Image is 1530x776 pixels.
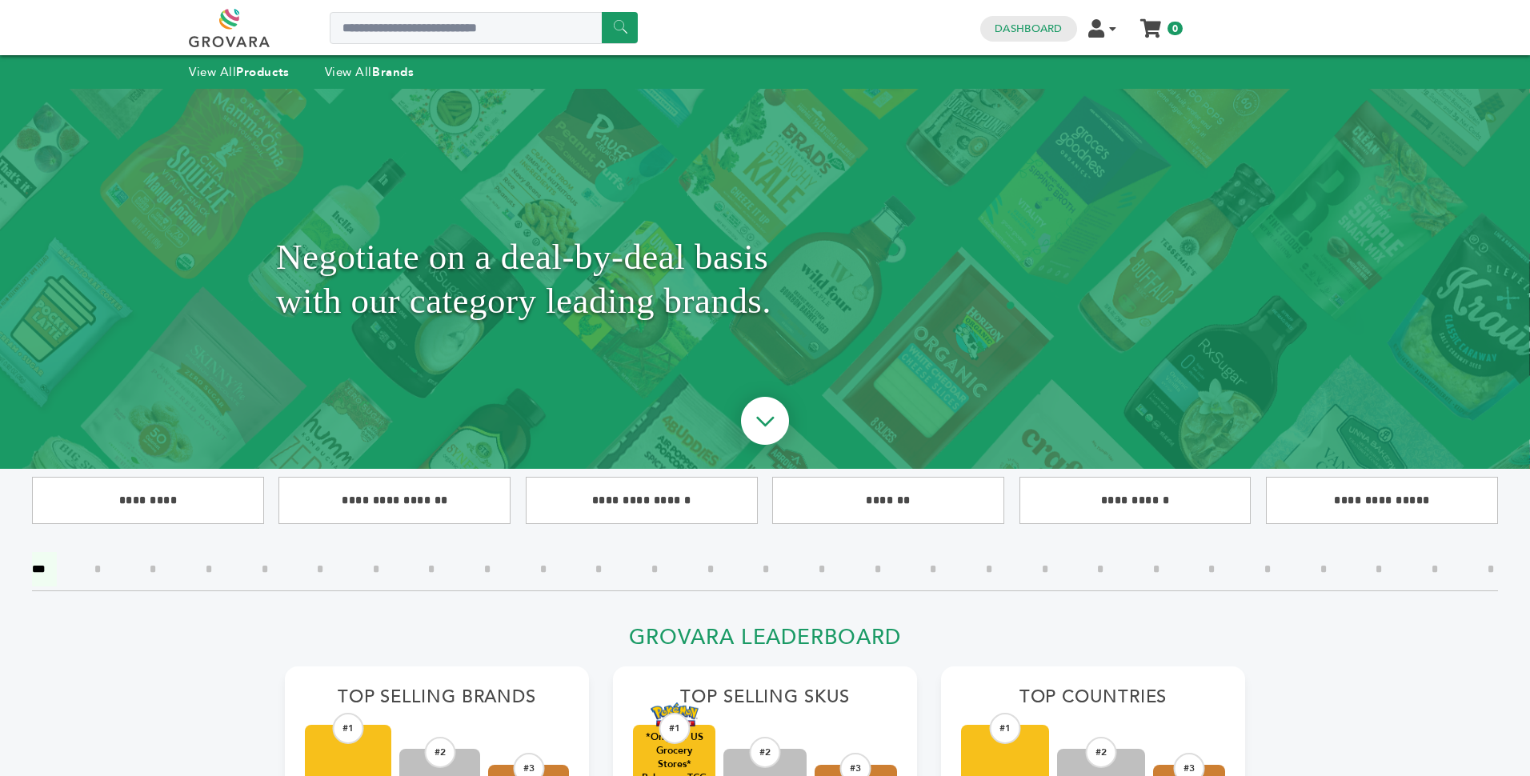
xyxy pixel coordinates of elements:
[372,64,414,80] strong: Brands
[723,381,807,466] img: ourBrandsHeroArrow.png
[276,129,1254,429] h1: Negotiate on a deal-by-deal basis with our category leading brands.
[961,686,1225,717] h2: Top Countries
[1168,22,1183,35] span: 0
[285,625,1245,659] h2: Grovara Leaderboard
[633,686,897,717] h2: Top Selling SKUs
[990,713,1021,744] div: #1
[1086,737,1117,768] div: #2
[330,12,638,44] input: Search a product or brand...
[995,22,1062,36] a: Dashboard
[749,737,780,768] div: #2
[189,64,290,80] a: View AllProducts
[333,713,364,744] div: #1
[236,64,289,80] strong: Products
[1142,14,1160,31] a: My Cart
[305,686,569,717] h2: Top Selling Brands
[424,737,455,768] div: #2
[651,702,699,727] img: *Only for US Grocery Stores* Pokemon TCG 10 Card Booster Pack – Newest Release (Case of 144 Packs...
[659,713,690,744] div: #1
[325,64,415,80] a: View AllBrands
